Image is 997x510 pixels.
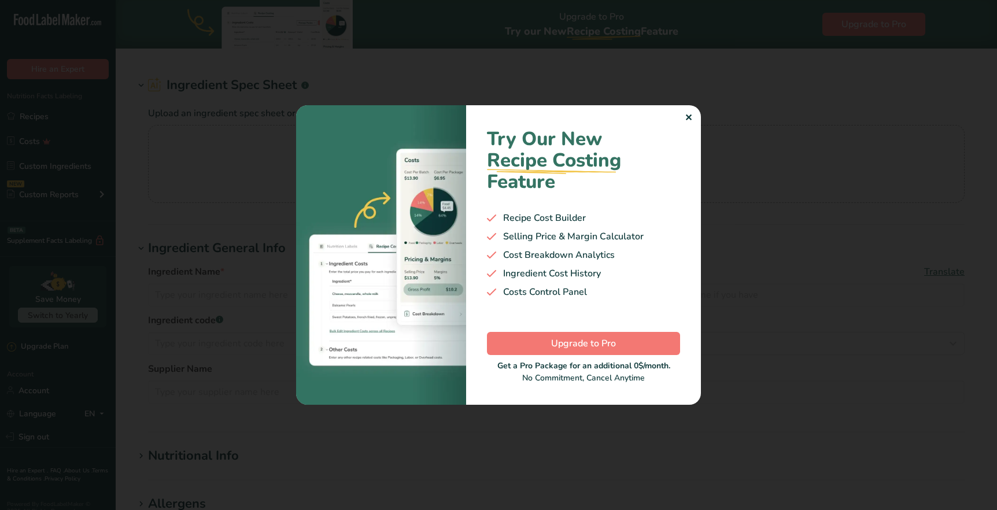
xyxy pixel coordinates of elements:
button: Upgrade to Pro [487,332,680,355]
img: costing-image-1.bb94421.webp [296,105,466,405]
div: Cost Breakdown Analytics [487,248,680,262]
div: Recipe Cost Builder [487,211,680,225]
span: Upgrade to Pro [551,337,616,350]
div: No Commitment, Cancel Anytime [487,360,680,384]
h1: Try Our New Feature [487,128,680,193]
div: Costs Control Panel [487,285,680,299]
span: Recipe Costing [487,147,621,173]
div: ✕ [685,111,692,125]
div: Selling Price & Margin Calculator [487,230,680,243]
div: Ingredient Cost History [487,267,680,280]
div: Get a Pro Package for an additional 0$/month. [487,360,680,372]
